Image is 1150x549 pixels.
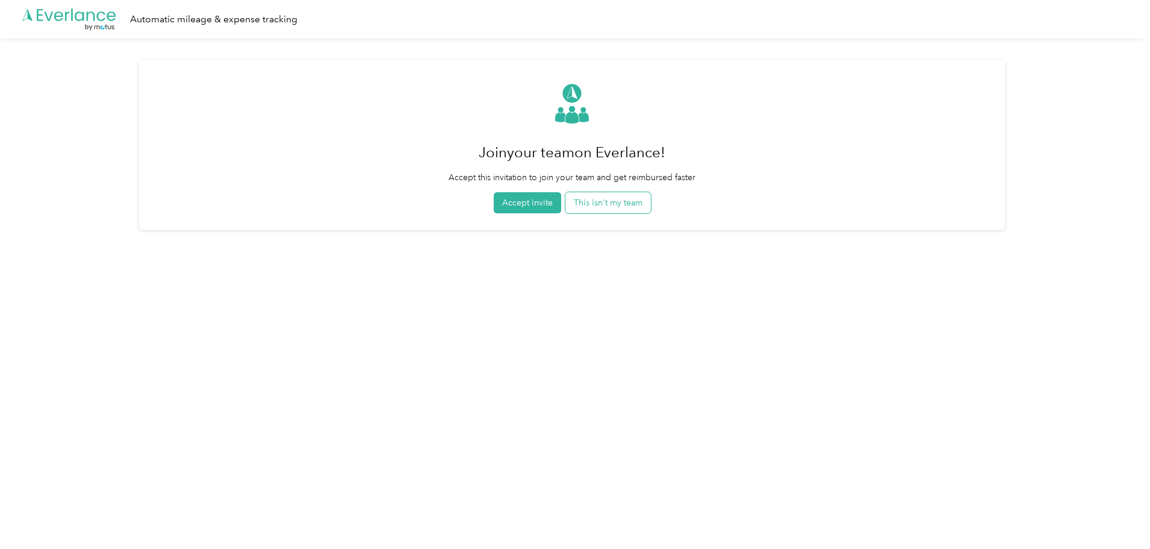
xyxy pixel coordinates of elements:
[1083,482,1150,549] iframe: Everlance-gr Chat Button Frame
[130,12,297,27] div: Automatic mileage & expense tracking
[449,171,695,184] p: Accept this invitation to join your team and get reimbursed faster
[494,192,561,213] button: Accept invite
[565,192,651,213] button: This isn't my team
[449,138,695,167] h1: Join your team on Everlance!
